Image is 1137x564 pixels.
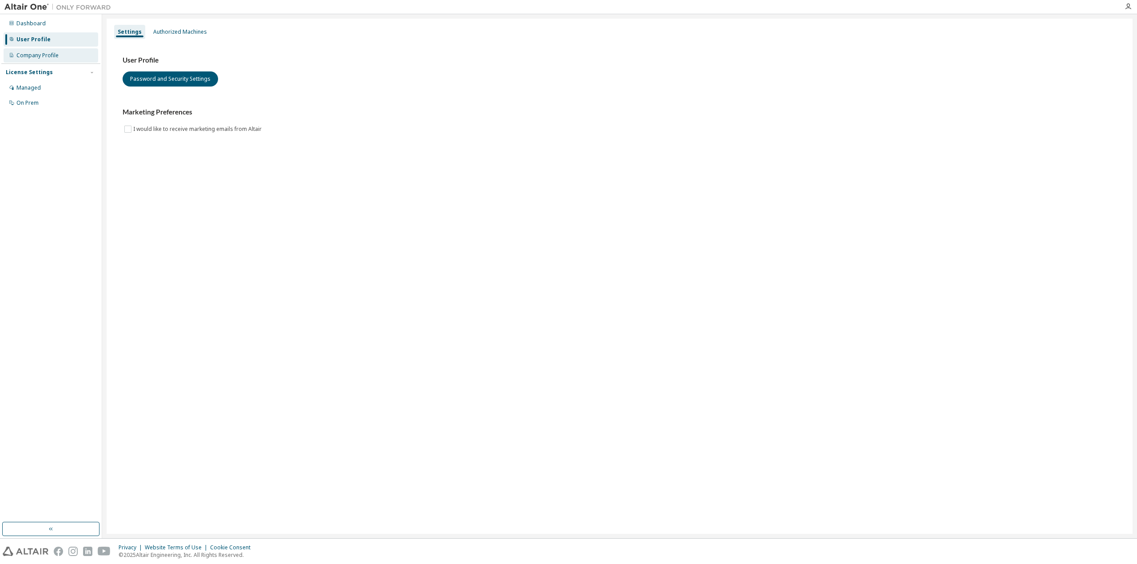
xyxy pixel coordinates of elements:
[16,36,51,43] div: User Profile
[119,544,145,551] div: Privacy
[98,547,111,556] img: youtube.svg
[54,547,63,556] img: facebook.svg
[123,56,1117,65] h3: User Profile
[4,3,115,12] img: Altair One
[3,547,48,556] img: altair_logo.svg
[6,69,53,76] div: License Settings
[83,547,92,556] img: linkedin.svg
[16,52,59,59] div: Company Profile
[133,124,263,134] label: I would like to receive marketing emails from Altair
[210,544,256,551] div: Cookie Consent
[68,547,78,556] img: instagram.svg
[123,71,218,87] button: Password and Security Settings
[16,20,46,27] div: Dashboard
[118,28,142,35] div: Settings
[16,99,39,106] div: On Prem
[145,544,210,551] div: Website Terms of Use
[16,84,41,91] div: Managed
[123,108,1117,117] h3: Marketing Preferences
[119,551,256,559] p: © 2025 Altair Engineering, Inc. All Rights Reserved.
[153,28,207,35] div: Authorized Machines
